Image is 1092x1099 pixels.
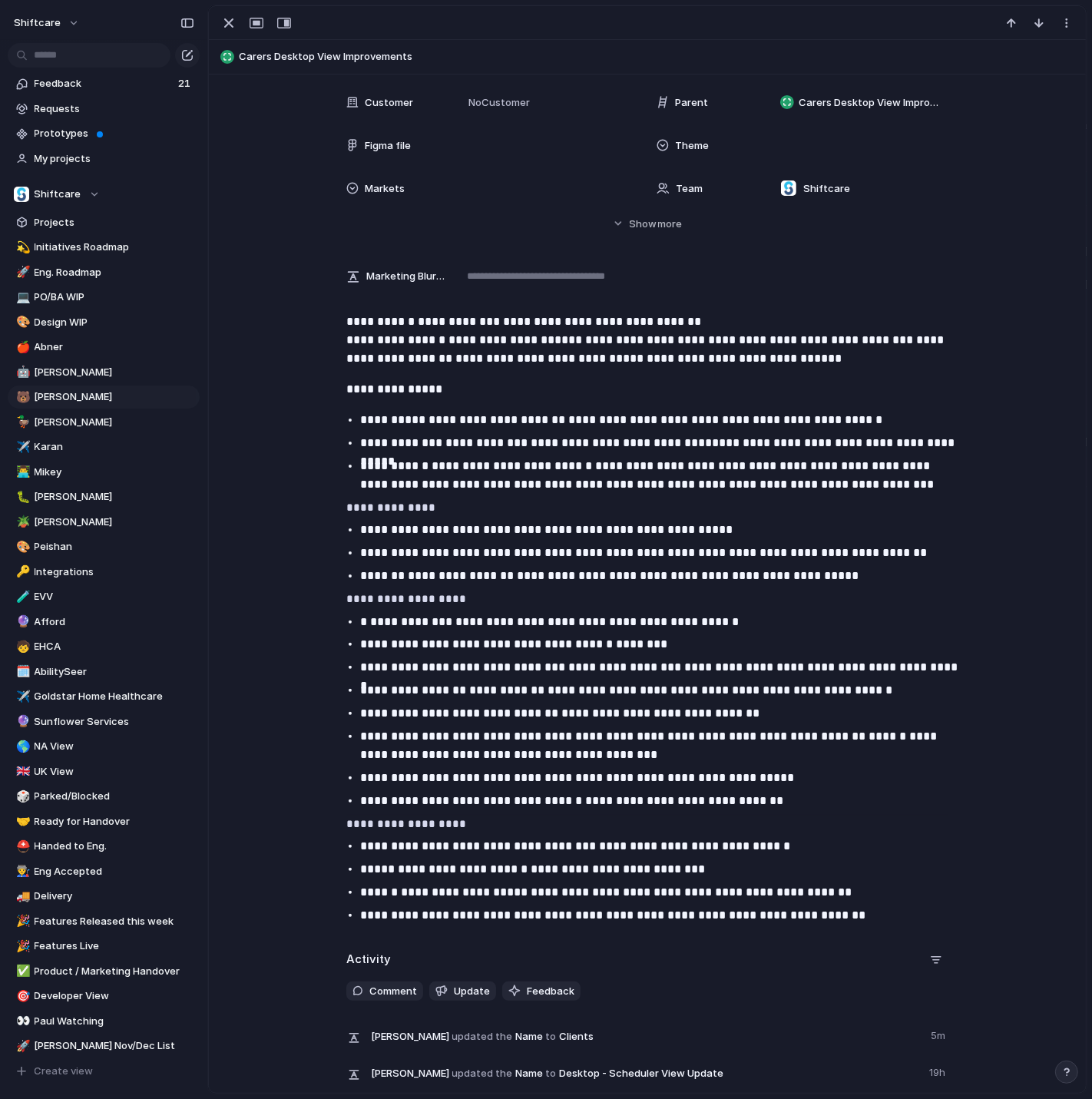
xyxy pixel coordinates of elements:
span: AbilitySeer [35,664,194,680]
span: EHCA [35,639,194,654]
button: 🎉 [14,914,29,929]
button: 🔮 [14,714,29,730]
span: more [658,217,683,232]
span: Handed to Eng. [35,839,194,854]
span: Show [630,217,657,232]
span: Eng. Roadmap [35,265,194,280]
button: 🔑 [14,564,29,580]
button: Shiftcare [8,183,200,206]
span: Parent [675,95,708,111]
span: Name Desktop - Scheduler View Update [371,1062,920,1084]
div: 🗓️ [16,663,27,680]
div: 🚀 [16,263,27,281]
span: Shiftcare [35,187,81,202]
a: 🤝Ready for Handover [8,810,200,833]
div: 🚀[PERSON_NAME] Nov/Dec List [8,1034,200,1058]
button: 💻 [14,290,29,305]
button: 🎲 [14,789,29,804]
span: Customer [365,95,413,111]
span: Comment [369,984,417,999]
div: 🎉 [16,938,27,955]
div: 🐛 [16,488,27,506]
div: 🎨 [16,538,27,556]
a: Prototypes [8,122,200,145]
div: ⛑️Handed to Eng. [8,835,200,858]
span: 5m [931,1025,948,1044]
button: shiftcare [7,11,88,35]
span: Parked/Blocked [35,789,194,804]
div: 🎉Features Live [8,935,200,958]
span: Afford [35,614,194,630]
span: Goldstar Home Healthcare [35,689,194,704]
div: 🧪 [16,588,27,606]
div: 🗓️AbilitySeer [8,660,200,684]
button: 👀 [14,1014,29,1029]
div: 👨‍🏭 [16,862,27,880]
span: Peishan [35,539,194,554]
button: 🔮 [14,614,29,630]
span: Developer View [35,988,194,1004]
div: 🔮Afford [8,611,200,634]
div: 🔑Integrations [8,561,200,584]
span: Delivery [35,889,194,904]
span: My projects [35,151,194,167]
span: to [546,1066,557,1081]
a: 🐻[PERSON_NAME] [8,386,200,409]
span: [PERSON_NAME] [35,489,194,505]
div: 🍎Abner [8,336,200,359]
div: 🔑 [16,563,27,581]
button: ✈️ [14,689,29,704]
div: ✅ [16,962,27,980]
button: Create view [8,1060,200,1083]
div: 🇬🇧UK View [8,760,200,783]
a: ✈️Goldstar Home Healthcare [8,685,200,708]
a: Projects [8,211,200,234]
div: 🎨 [16,313,27,331]
span: NA View [35,739,194,754]
span: Figma file [365,138,411,154]
button: 🦆 [14,415,29,430]
span: [PERSON_NAME] Nov/Dec List [35,1038,194,1054]
span: Marketing Blurb (15-20 Words) [366,269,445,284]
button: Feedback [502,981,581,1001]
span: Name Clients [371,1025,922,1047]
div: ✈️Karan [8,435,200,458]
span: Prototypes [35,126,194,141]
span: [PERSON_NAME] [371,1029,449,1044]
div: ⛑️ [16,838,27,856]
a: 👀Paul Watching [8,1010,200,1033]
span: to [546,1029,557,1044]
span: Theme [675,138,709,154]
span: Carers Desktop View Improvements [799,95,941,111]
div: 🪴 [16,513,27,531]
a: 🌎NA View [8,735,200,758]
a: 🐛[PERSON_NAME] [8,485,200,508]
a: 👨‍🏭Eng Accepted [8,860,200,883]
a: 👨‍💻Mikey [8,461,200,484]
span: Ready for Handover [35,814,194,829]
a: ✅Product / Marketing Handover [8,960,200,983]
div: 💻 [16,289,27,306]
span: Karan [35,439,194,455]
span: Shiftcare [803,181,850,197]
button: 🧪 [14,589,29,604]
a: 💻PO/BA WIP [8,286,200,309]
span: Abner [35,339,194,355]
button: ✈️ [14,439,29,455]
div: 🔮 [16,713,27,730]
div: 🦆 [16,413,27,431]
button: 🚚 [14,889,29,904]
a: 🚚Delivery [8,885,200,908]
a: 🔮Sunflower Services [8,710,200,733]
div: 🚀Eng. Roadmap [8,261,200,284]
span: [PERSON_NAME] [371,1066,449,1081]
a: Feedback21 [8,72,200,95]
span: No Customer [464,95,530,111]
button: 🇬🇧 [14,764,29,780]
span: Requests [35,101,194,117]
